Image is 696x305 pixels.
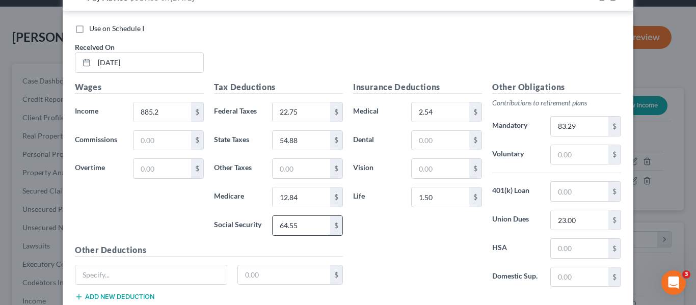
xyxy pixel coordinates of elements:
input: 0.00 [273,159,330,178]
input: 0.00 [133,159,191,178]
label: Dental [348,130,406,151]
label: Vision [348,158,406,179]
h5: Tax Deductions [214,81,343,94]
input: 0.00 [551,145,608,164]
input: 0.00 [412,187,469,207]
label: Commissions [70,130,128,151]
label: HSA [487,238,545,259]
label: Other Taxes [209,158,267,179]
span: Received On [75,43,115,51]
input: 0.00 [412,159,469,178]
input: 0.00 [551,239,608,258]
input: MM/DD/YYYY [94,53,203,72]
label: Federal Taxes [209,102,267,122]
span: Use on Schedule I [89,24,144,33]
input: 0.00 [412,102,469,122]
input: 0.00 [551,182,608,201]
h5: Insurance Deductions [353,81,482,94]
input: 0.00 [133,131,191,150]
label: Life [348,187,406,207]
div: $ [330,187,342,207]
div: $ [608,239,621,258]
input: 0.00 [551,117,608,136]
div: $ [191,159,203,178]
label: Medical [348,102,406,122]
div: $ [330,159,342,178]
label: Union Dues [487,210,545,230]
div: $ [330,131,342,150]
input: 0.00 [273,187,330,207]
input: 0.00 [238,265,331,285]
label: Domestic Sup. [487,267,545,287]
input: 0.00 [273,131,330,150]
input: 0.00 [273,216,330,235]
h5: Wages [75,81,204,94]
label: Voluntary [487,145,545,165]
input: 0.00 [412,131,469,150]
label: Social Security [209,215,267,236]
div: $ [608,210,621,230]
div: $ [330,265,342,285]
div: $ [330,216,342,235]
input: 0.00 [133,102,191,122]
div: $ [469,102,481,122]
div: $ [608,117,621,136]
div: $ [191,131,203,150]
input: 0.00 [551,267,608,287]
input: 0.00 [551,210,608,230]
p: Contributions to retirement plans [492,98,621,108]
div: $ [608,182,621,201]
label: Medicare [209,187,267,207]
input: 0.00 [273,102,330,122]
iframe: Intercom live chat [661,270,686,295]
div: $ [469,159,481,178]
label: Mandatory [487,116,545,136]
span: 3 [682,270,690,279]
div: $ [608,267,621,287]
input: Specify... [75,265,227,285]
div: $ [469,131,481,150]
h5: Other Obligations [492,81,621,94]
div: $ [330,102,342,122]
label: State Taxes [209,130,267,151]
div: $ [469,187,481,207]
label: Overtime [70,158,128,179]
div: $ [191,102,203,122]
span: Income [75,106,98,115]
label: 401(k) Loan [487,181,545,202]
button: Add new deduction [75,293,154,301]
h5: Other Deductions [75,244,343,257]
div: $ [608,145,621,164]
